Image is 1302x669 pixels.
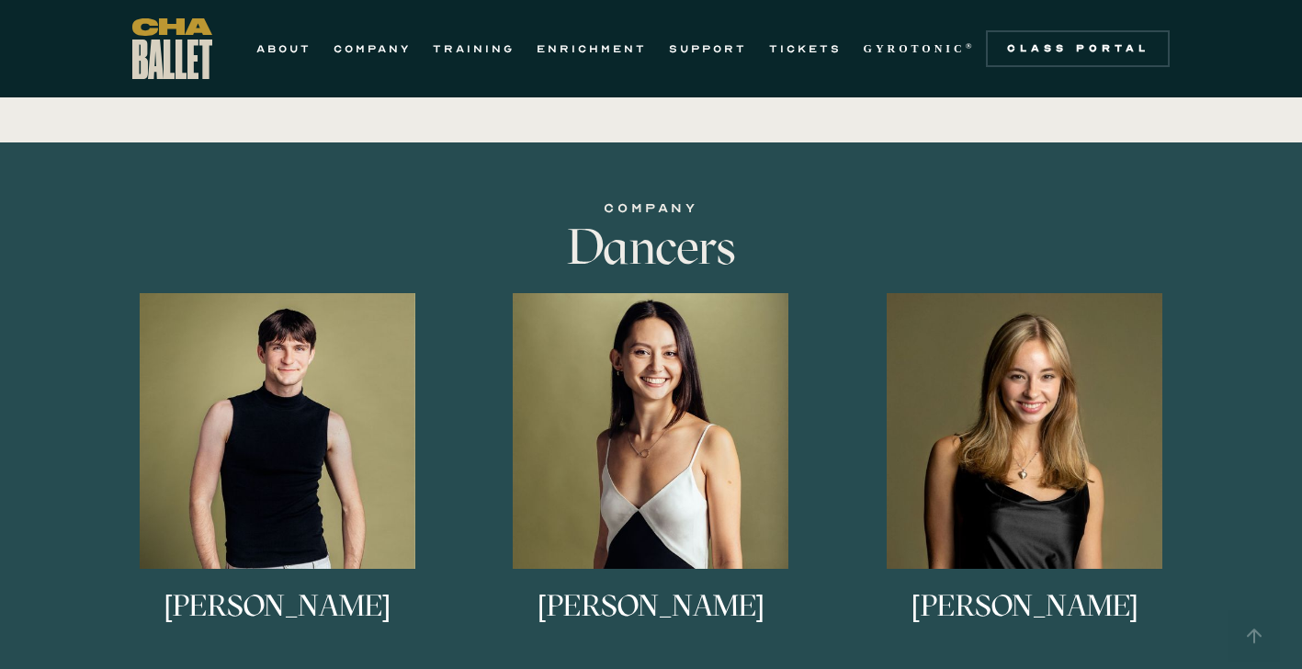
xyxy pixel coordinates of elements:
[334,38,411,60] a: COMPANY
[537,38,647,60] a: ENRICHMENT
[669,38,747,60] a: SUPPORT
[353,198,950,220] div: COMPANY
[966,41,976,51] sup: ®
[164,591,391,652] h3: [PERSON_NAME]
[864,38,976,60] a: GYROTONIC®
[256,38,311,60] a: ABOUT
[100,293,456,659] a: [PERSON_NAME]
[847,293,1203,659] a: [PERSON_NAME]
[473,293,829,659] a: [PERSON_NAME]
[769,38,842,60] a: TICKETS
[132,18,212,79] a: home
[986,30,1170,67] a: Class Portal
[538,591,764,652] h3: [PERSON_NAME]
[997,41,1159,56] div: Class Portal
[864,42,966,55] strong: GYROTONIC
[353,220,950,275] h3: Dancers
[911,591,1138,652] h3: [PERSON_NAME]
[433,38,515,60] a: TRAINING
